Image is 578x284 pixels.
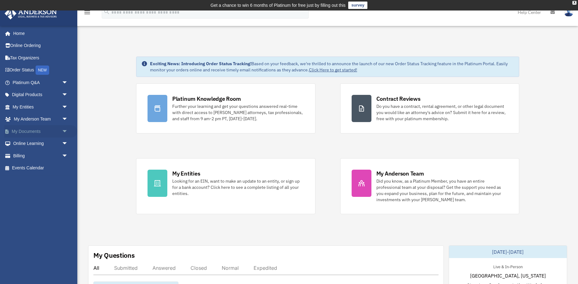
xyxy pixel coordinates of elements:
[376,103,508,122] div: Do you have a contract, rental agreement, or other legal document you would like an attorney's ad...
[4,64,77,77] a: Order StatusNEW
[449,246,567,258] div: [DATE]-[DATE]
[222,265,239,271] div: Normal
[564,8,573,17] img: User Pic
[150,61,514,73] div: Based on your feedback, we're thrilled to announce the launch of our new Order Status Tracking fe...
[62,113,74,126] span: arrow_drop_down
[103,8,110,15] i: search
[93,251,135,260] div: My Questions
[4,40,77,52] a: Online Ordering
[172,178,304,197] div: Looking for an EIN, want to make an update to an entity, or sign up for a bank account? Click her...
[136,83,315,134] a: Platinum Knowledge Room Further your learning and get your questions answered real-time with dire...
[36,66,49,75] div: NEW
[4,162,77,174] a: Events Calendar
[62,76,74,89] span: arrow_drop_down
[4,76,77,89] a: Platinum Q&Aarrow_drop_down
[62,138,74,150] span: arrow_drop_down
[488,263,528,269] div: Live & In-Person
[3,7,59,19] img: Anderson Advisors Platinum Portal
[4,125,77,138] a: My Documentsarrow_drop_down
[62,125,74,138] span: arrow_drop_down
[376,170,424,177] div: My Anderson Team
[93,265,99,271] div: All
[376,178,508,203] div: Did you know, as a Platinum Member, you have an entire professional team at your disposal? Get th...
[4,27,74,40] a: Home
[152,265,176,271] div: Answered
[172,103,304,122] div: Further your learning and get your questions answered real-time with direct access to [PERSON_NAM...
[4,150,77,162] a: Billingarrow_drop_down
[572,1,576,5] div: close
[191,265,207,271] div: Closed
[83,11,91,16] a: menu
[62,150,74,162] span: arrow_drop_down
[114,265,138,271] div: Submitted
[4,89,77,101] a: Digital Productsarrow_drop_down
[211,2,346,9] div: Get a chance to win 6 months of Platinum for free just by filling out this
[4,113,77,125] a: My Anderson Teamarrow_drop_down
[62,89,74,101] span: arrow_drop_down
[348,2,367,9] a: survey
[4,101,77,113] a: My Entitiesarrow_drop_down
[340,158,520,214] a: My Anderson Team Did you know, as a Platinum Member, you have an entire professional team at your...
[4,52,77,64] a: Tax Organizers
[62,101,74,113] span: arrow_drop_down
[254,265,277,271] div: Expedited
[340,83,520,134] a: Contract Reviews Do you have a contract, rental agreement, or other legal document you would like...
[83,9,91,16] i: menu
[172,95,241,103] div: Platinum Knowledge Room
[172,170,200,177] div: My Entities
[136,158,315,214] a: My Entities Looking for an EIN, want to make an update to an entity, or sign up for a bank accoun...
[376,95,421,103] div: Contract Reviews
[309,67,357,73] a: Click Here to get started!
[150,61,251,66] strong: Exciting News: Introducing Order Status Tracking!
[4,138,77,150] a: Online Learningarrow_drop_down
[470,272,546,279] span: [GEOGRAPHIC_DATA], [US_STATE]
